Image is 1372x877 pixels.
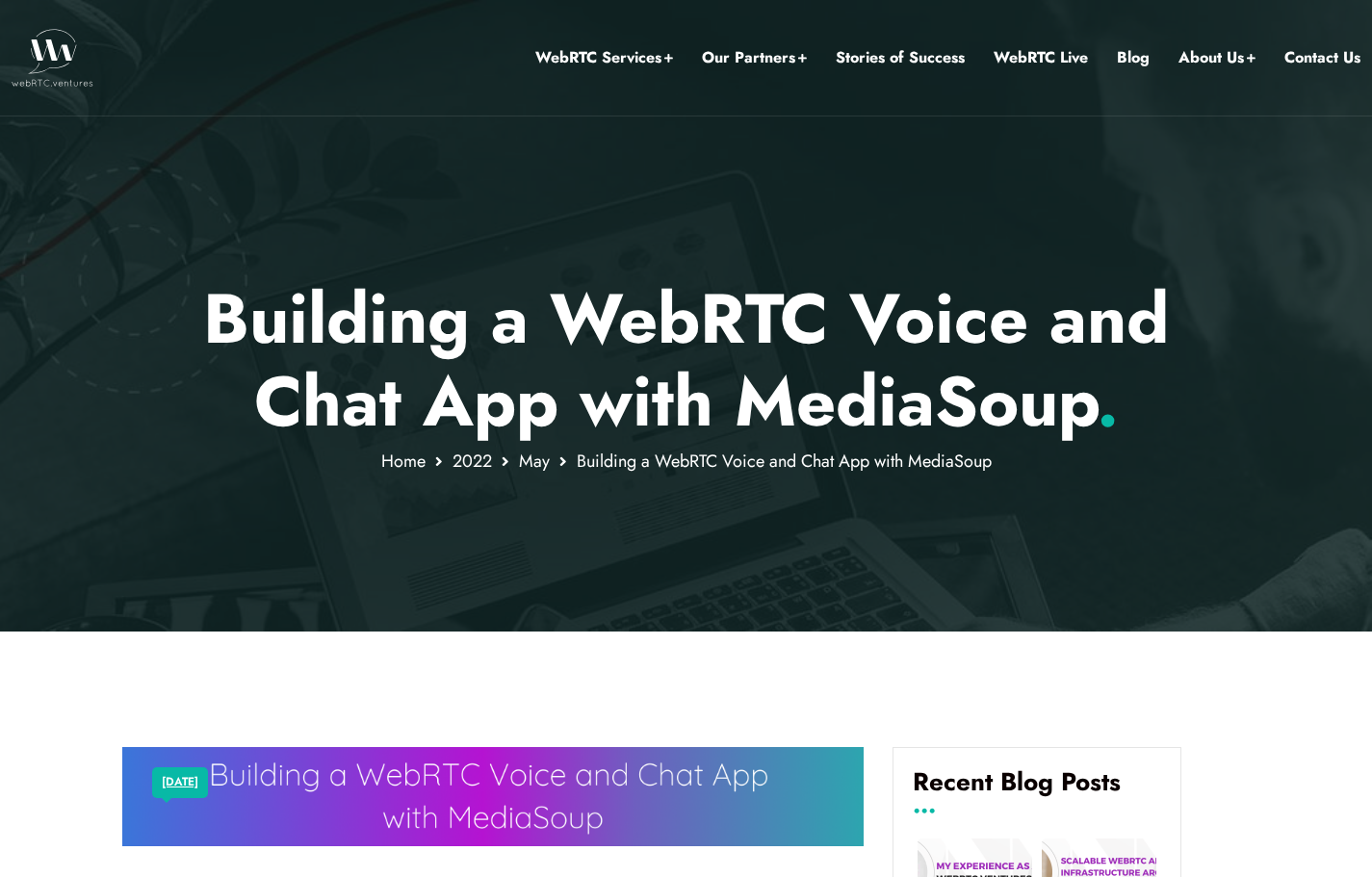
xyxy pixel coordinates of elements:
a: May [519,449,550,474]
a: Our Partners [702,45,807,70]
a: WebRTC Services [535,45,673,70]
span: . [1097,351,1119,451]
a: Stories of Success [836,45,965,70]
a: About Us [1178,45,1256,70]
p: Building a WebRTC Voice and Chat App with MediaSoup [122,277,1250,444]
img: WebRTC.ventures [12,29,93,87]
span: Building a WebRTC Voice and Chat App with MediaSoup [577,449,992,474]
a: Contact Us [1284,45,1360,70]
a: Blog [1117,45,1150,70]
a: [DATE] [162,770,198,795]
a: 2022 [453,449,492,474]
a: Home [381,449,426,474]
a: WebRTC Live [994,45,1088,70]
h4: Recent Blog Posts [913,767,1161,812]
